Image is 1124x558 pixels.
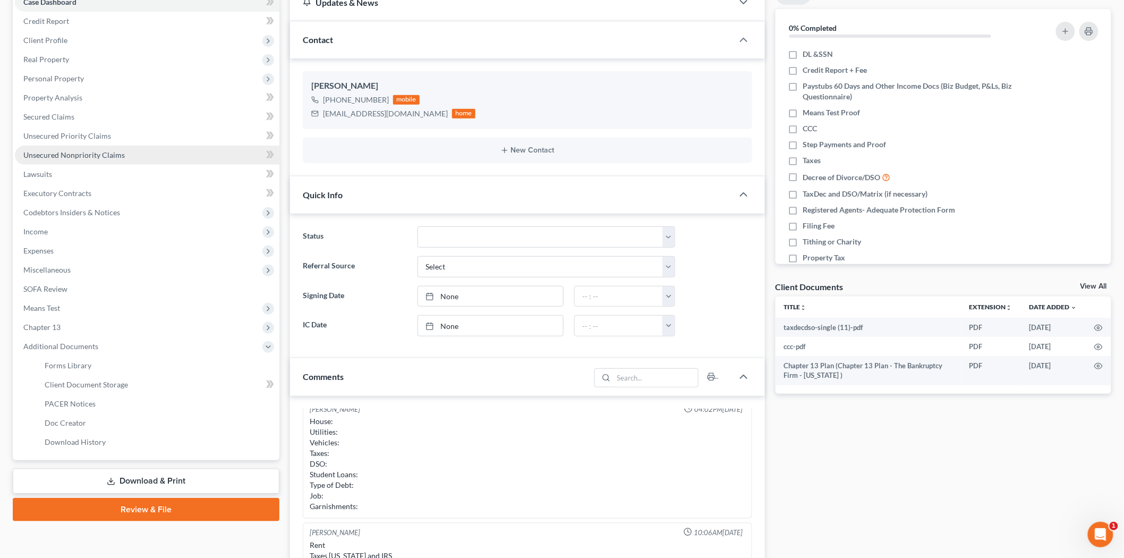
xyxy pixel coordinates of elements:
[15,88,279,107] a: Property Analysis
[23,227,48,236] span: Income
[961,356,1021,385] td: PDF
[1021,337,1086,356] td: [DATE]
[776,318,961,337] td: taxdecdso-single (11)-pdf
[23,36,67,45] span: Client Profile
[803,221,835,231] span: Filing Fee
[1029,303,1077,311] a: Date Added expand_more
[1006,305,1012,311] i: unfold_more
[776,337,961,356] td: ccc-pdf
[575,286,663,307] input: -- : --
[803,205,956,215] span: Registered Agents- Adequate Protection Form
[23,16,69,26] span: Credit Report
[15,184,279,203] a: Executory Contracts
[310,528,360,538] div: [PERSON_NAME]
[23,284,67,293] span: SOFA Review
[418,286,563,307] a: None
[418,316,563,336] a: None
[23,208,120,217] span: Codebtors Insiders & Notices
[23,323,61,332] span: Chapter 13
[323,95,389,105] div: [PHONE_NUMBER]
[23,303,60,312] span: Means Test
[311,146,744,155] button: New Contact
[15,107,279,126] a: Secured Claims
[23,170,52,179] span: Lawsuits
[452,109,475,119] div: home
[310,404,360,415] div: [PERSON_NAME]
[13,498,279,521] a: Review & File
[45,399,96,408] span: PACER Notices
[961,318,1021,337] td: PDF
[393,95,420,105] div: mobile
[969,303,1012,311] a: Extensionunfold_more
[1088,522,1113,547] iframe: Intercom live chat
[45,380,128,389] span: Client Document Storage
[803,252,846,263] span: Property Tax
[803,155,821,166] span: Taxes
[13,469,279,494] a: Download & Print
[694,528,743,538] span: 10:06AM[DATE]
[15,126,279,146] a: Unsecured Priority Claims
[310,416,745,512] div: House: Utilities: Vehicles: Taxes: DSO: Student Loans: Type of Debt: Job: Garnishments:
[789,23,837,32] strong: 0% Completed
[23,93,82,102] span: Property Analysis
[36,394,279,413] a: PACER Notices
[45,361,91,370] span: Forms Library
[297,256,412,277] label: Referral Source
[23,55,69,64] span: Real Property
[1110,522,1118,530] span: 1
[297,226,412,248] label: Status
[323,108,448,119] div: [EMAIL_ADDRESS][DOMAIN_NAME]
[15,12,279,31] a: Credit Report
[803,139,887,150] span: Step Payments and Proof
[801,305,807,311] i: unfold_more
[776,356,961,385] td: Chapter 13 Plan (Chapter 13 Plan - The Bankruptcy Firm - [US_STATE] )
[36,433,279,452] a: Download History
[776,281,844,292] div: Client Documents
[23,112,74,121] span: Secured Claims
[311,80,744,92] div: [PERSON_NAME]
[803,81,1018,102] span: Paystubs 60 Days and Other Income Docs (Biz Budget, P&Ls, Biz Questionnaire)
[575,316,663,336] input: -- : --
[45,418,86,427] span: Doc Creator
[784,303,807,311] a: Titleunfold_more
[803,49,833,60] span: DL &SSN
[614,369,698,387] input: Search...
[15,280,279,299] a: SOFA Review
[1071,305,1077,311] i: expand_more
[36,413,279,433] a: Doc Creator
[23,265,71,274] span: Miscellaneous
[803,65,867,75] span: Credit Report + Fee
[23,246,54,255] span: Expenses
[23,342,98,351] span: Additional Documents
[1080,283,1107,290] a: View All
[803,123,818,134] span: CCC
[303,371,344,382] span: Comments
[23,150,125,159] span: Unsecured Nonpriority Claims
[23,74,84,83] span: Personal Property
[36,375,279,394] a: Client Document Storage
[23,189,91,198] span: Executory Contracts
[15,165,279,184] a: Lawsuits
[45,437,106,446] span: Download History
[695,404,743,415] span: 04:02PM[DATE]
[23,131,111,140] span: Unsecured Priority Claims
[297,286,412,307] label: Signing Date
[1021,356,1086,385] td: [DATE]
[303,35,333,45] span: Contact
[803,236,862,247] span: Tithing or Charity
[961,337,1021,356] td: PDF
[303,190,343,200] span: Quick Info
[803,107,861,118] span: Means Test Proof
[297,315,412,336] label: IC Date
[36,356,279,375] a: Forms Library
[15,146,279,165] a: Unsecured Nonpriority Claims
[803,172,881,183] span: Decree of Divorce/DSO
[803,189,928,199] span: TaxDec and DSO/Matrix (if necessary)
[1021,318,1086,337] td: [DATE]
